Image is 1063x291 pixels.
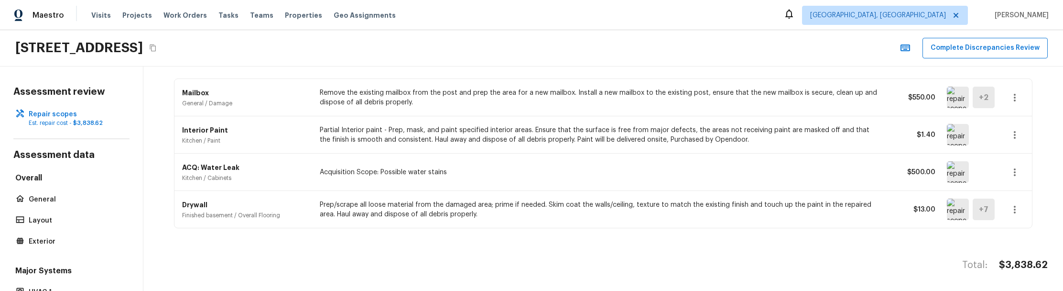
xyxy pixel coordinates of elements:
p: $1.40 [892,130,935,140]
span: Tasks [218,12,239,19]
span: Visits [91,11,111,20]
p: Mailbox [182,88,308,98]
h4: Assessment data [13,149,130,163]
button: Copy Address [147,42,159,54]
p: Exterior [29,237,124,246]
img: repair scope asset [947,124,969,145]
span: [GEOGRAPHIC_DATA], [GEOGRAPHIC_DATA] [810,11,946,20]
h5: + 7 [979,204,988,215]
img: repair scope asset [947,161,969,183]
p: Layout [29,216,124,225]
h4: Total: [962,259,987,271]
img: repair scope asset [947,199,969,220]
p: Finished basement / Overall Flooring [182,212,308,219]
p: $550.00 [892,93,935,102]
span: Geo Assignments [334,11,396,20]
p: Kitchen / Cabinets [182,174,308,182]
h5: + 2 [979,92,988,103]
p: Est. repair cost - [29,119,124,127]
p: ACQ: Water Leak [182,163,308,172]
p: Drywall [182,200,308,210]
p: $500.00 [892,168,935,177]
p: Interior Paint [182,125,308,135]
h4: $3,838.62 [999,259,1048,271]
p: Kitchen / Paint [182,137,308,145]
p: Acquisition Scope: Possible water stains [320,168,881,177]
span: $3,838.62 [73,120,103,126]
p: $13.00 [892,205,935,214]
p: Partial Interior paint - Prep, mask, and paint specified interior areas. Ensure that the surface ... [320,125,881,145]
p: Repair scopes [29,110,124,119]
span: Work Orders [163,11,207,20]
p: Remove the existing mailbox from the post and prep the area for a new mailbox. Install a new mail... [320,88,881,107]
h5: Major Systems [13,266,130,278]
span: Teams [250,11,273,20]
span: Projects [122,11,152,20]
p: General / Damage [182,100,308,107]
p: General [29,195,124,204]
h2: [STREET_ADDRESS] [15,39,143,56]
h4: Assessment review [13,86,130,98]
button: Complete Discrepancies Review [922,38,1048,58]
p: Prep/scrape all loose material from the damaged area; prime if needed. Skim coat the walls/ceilin... [320,200,881,219]
span: Properties [285,11,322,20]
img: repair scope asset [947,87,969,108]
span: [PERSON_NAME] [991,11,1049,20]
h5: Overall [13,173,130,185]
span: Maestro [33,11,64,20]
